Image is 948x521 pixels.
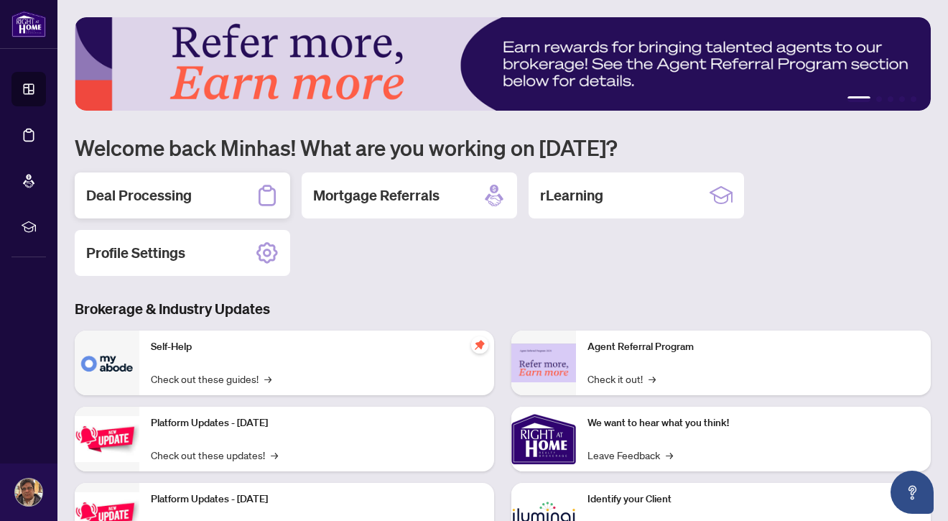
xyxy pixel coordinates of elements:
[587,371,656,387] a: Check it out!→
[75,299,931,319] h3: Brokerage & Industry Updates
[511,344,576,383] img: Agent Referral Program
[86,243,185,263] h2: Profile Settings
[888,96,893,102] button: 3
[151,492,483,507] p: Platform Updates - [DATE]
[151,415,483,431] p: Platform Updates - [DATE]
[649,371,656,387] span: →
[891,471,934,514] button: Open asap
[271,447,278,463] span: →
[587,415,919,431] p: We want to hear what you think!
[15,479,42,506] img: Profile Icon
[75,134,931,161] h1: Welcome back Minhas! What are you working on [DATE]?
[11,11,46,37] img: logo
[151,339,483,355] p: Self-Help
[264,371,271,387] span: →
[86,185,192,206] h2: Deal Processing
[540,185,603,206] h2: rLearning
[75,331,139,395] img: Self-Help
[313,185,440,206] h2: Mortgage Referrals
[899,96,905,102] button: 4
[666,447,673,463] span: →
[471,336,488,354] span: pushpin
[847,96,870,102] button: 1
[587,492,919,507] p: Identify your Client
[511,407,576,471] img: We want to hear what you think!
[587,339,919,355] p: Agent Referral Program
[876,96,882,102] button: 2
[911,96,916,102] button: 5
[75,17,931,111] img: Slide 0
[587,447,673,463] a: Leave Feedback→
[151,371,271,387] a: Check out these guides!→
[75,416,139,461] img: Platform Updates - July 21, 2025
[151,447,278,463] a: Check out these updates!→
